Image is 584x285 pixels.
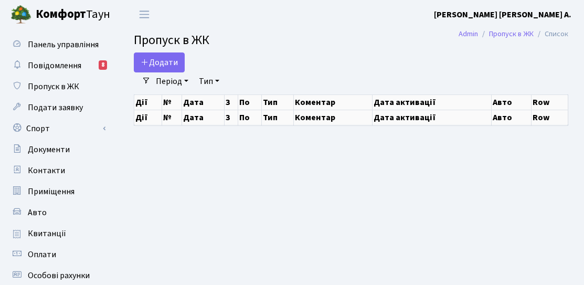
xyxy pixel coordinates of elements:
span: Особові рахунки [28,270,90,281]
a: Квитанції [5,223,110,244]
span: Повідомлення [28,60,81,71]
th: Дії [134,110,162,125]
li: Список [534,28,568,40]
span: Таун [36,6,110,24]
th: Коментар [293,94,372,110]
th: Дії [134,94,162,110]
a: Подати заявку [5,97,110,118]
th: Row [532,110,568,125]
th: Авто [491,94,532,110]
th: По [238,110,262,125]
img: logo.png [10,4,31,25]
a: Спорт [5,118,110,139]
span: Авто [28,207,47,218]
a: Admin [459,28,478,39]
a: Додати [134,52,185,72]
a: Тип [195,72,224,90]
button: Переключити навігацію [131,6,157,23]
a: Пропуск в ЖК [489,28,534,39]
th: Коментар [293,110,372,125]
span: Оплати [28,249,56,260]
th: По [238,94,262,110]
a: Оплати [5,244,110,265]
th: З [224,110,238,125]
span: Документи [28,144,70,155]
th: Дата активації [372,94,491,110]
span: Пропуск в ЖК [134,31,209,49]
th: Тип [262,94,293,110]
div: 8 [99,60,107,70]
a: Авто [5,202,110,223]
span: Панель управління [28,39,99,50]
a: Період [152,72,193,90]
th: Тип [262,110,293,125]
th: Дата [182,110,225,125]
b: Комфорт [36,6,86,23]
span: Додати [141,57,178,68]
a: Повідомлення8 [5,55,110,76]
th: Авто [491,110,532,125]
th: Дата активації [372,110,491,125]
span: Квитанції [28,228,66,239]
span: Приміщення [28,186,75,197]
a: Приміщення [5,181,110,202]
span: Подати заявку [28,102,83,113]
th: З [224,94,238,110]
th: № [162,110,182,125]
a: Контакти [5,160,110,181]
b: [PERSON_NAME] [PERSON_NAME] А. [434,9,571,20]
nav: breadcrumb [443,23,584,45]
a: [PERSON_NAME] [PERSON_NAME] А. [434,8,571,21]
th: № [162,94,182,110]
span: Пропуск в ЖК [28,81,79,92]
a: Документи [5,139,110,160]
a: Пропуск в ЖК [5,76,110,97]
span: Контакти [28,165,65,176]
a: Панель управління [5,34,110,55]
th: Дата [182,94,225,110]
th: Row [532,94,568,110]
